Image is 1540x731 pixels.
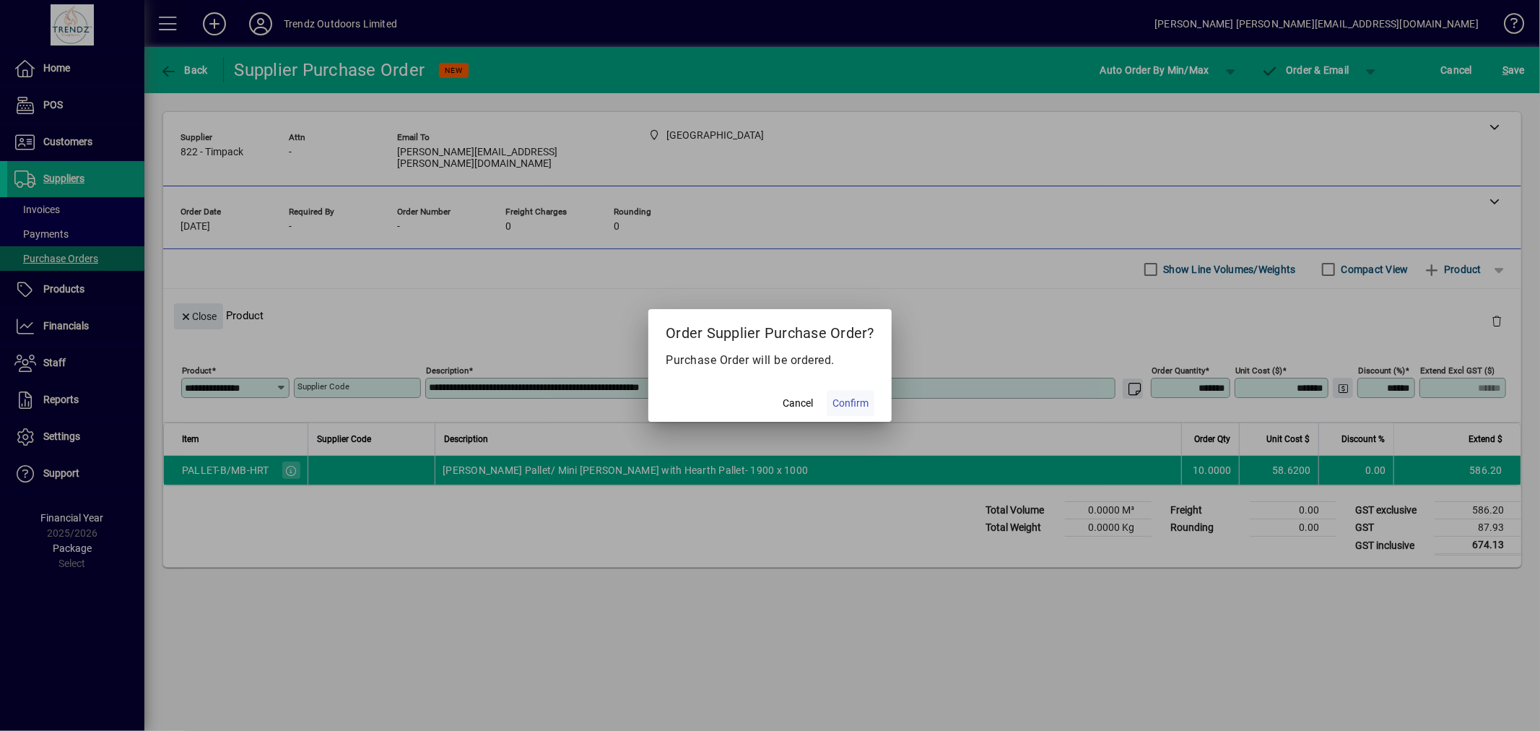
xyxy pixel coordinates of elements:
button: Confirm [827,390,874,416]
span: Cancel [783,396,813,411]
span: Confirm [832,396,869,411]
h2: Order Supplier Purchase Order? [648,309,892,351]
p: Purchase Order will be ordered. [666,352,874,369]
button: Cancel [775,390,821,416]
